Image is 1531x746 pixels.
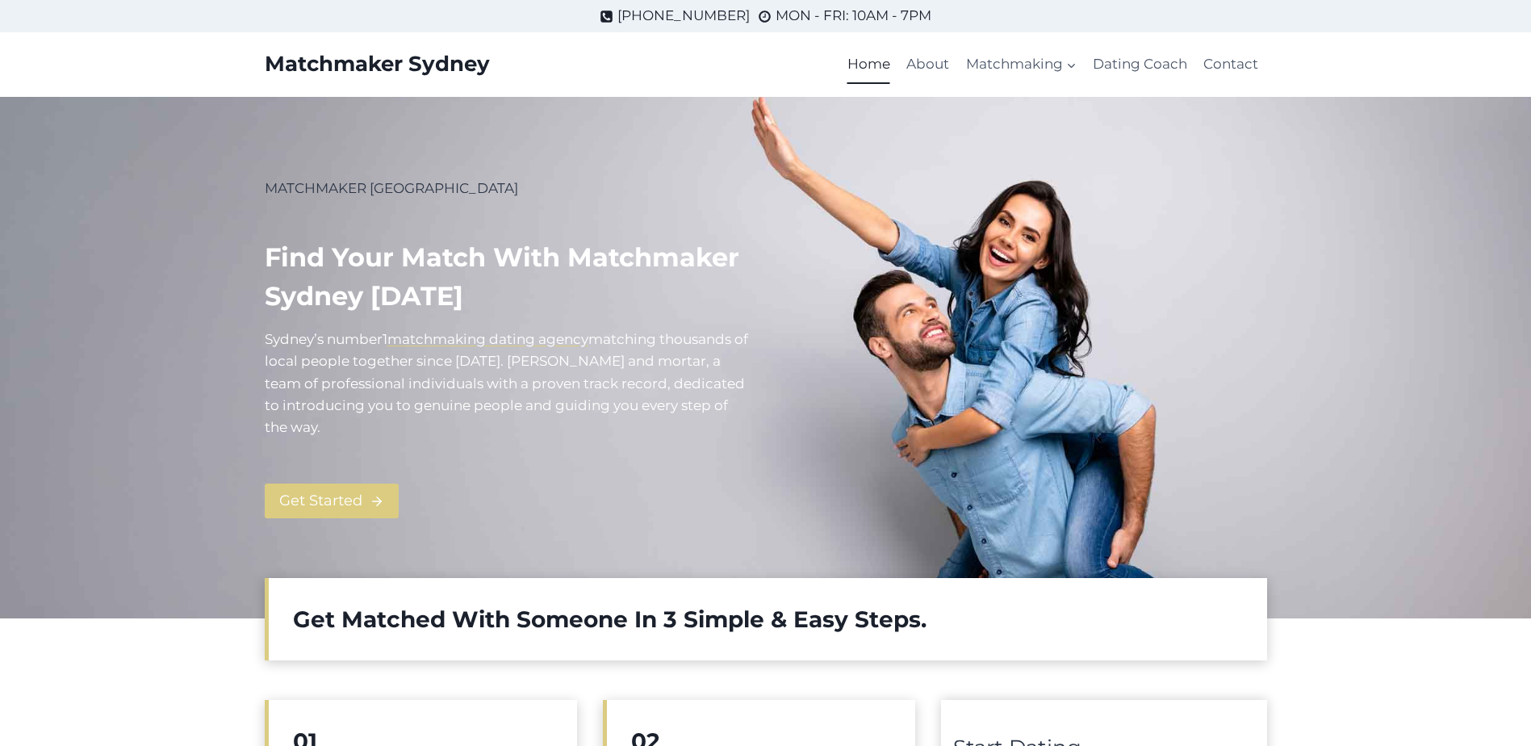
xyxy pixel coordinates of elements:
[617,5,750,27] span: [PHONE_NUMBER]
[1085,45,1195,84] a: Dating Coach
[898,45,957,84] a: About
[383,331,387,347] mark: 1
[839,45,1267,84] nav: Primary
[776,5,931,27] span: MON - FRI: 10AM - 7PM
[387,331,588,347] a: matchmaking dating agency
[600,5,750,27] a: [PHONE_NUMBER]
[966,53,1077,75] span: Matchmaking
[588,331,603,347] mark: m
[265,238,753,316] h1: Find your match with Matchmaker Sydney [DATE]
[279,489,362,513] span: Get Started
[265,329,753,438] p: Sydney’s number atching thousands of local people together since [DATE]. [PERSON_NAME] and mortar...
[265,52,490,77] a: Matchmaker Sydney
[293,602,1243,636] h2: Get Matched With Someone In 3 Simple & Easy Steps.​
[1195,45,1266,84] a: Contact
[839,45,898,84] a: Home
[957,45,1084,84] a: Matchmaking
[265,484,399,518] a: Get Started
[265,178,753,199] p: MATCHMAKER [GEOGRAPHIC_DATA]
